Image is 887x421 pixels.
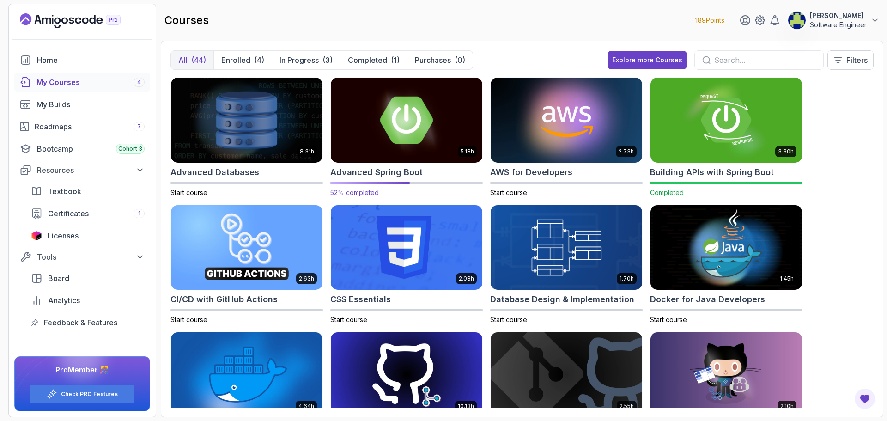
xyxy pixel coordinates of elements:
[14,249,150,265] button: Tools
[298,403,314,410] p: 4.64h
[780,275,794,282] p: 1.45h
[48,230,79,241] span: Licenses
[37,55,145,66] div: Home
[171,51,213,69] button: All(44)
[178,55,188,66] p: All
[490,189,527,196] span: Start course
[650,77,802,197] a: Building APIs with Spring Boot card3.30hBuilding APIs with Spring BootCompleted
[44,317,117,328] span: Feedback & Features
[714,55,816,66] input: Search...
[330,293,391,306] h2: CSS Essentials
[788,11,880,30] button: user profile image[PERSON_NAME]Software Engineer
[407,51,473,69] button: Purchases(0)
[170,316,207,323] span: Start course
[490,316,527,323] span: Start course
[331,332,482,417] img: Git for Professionals card
[330,166,423,179] h2: Advanced Spring Boot
[254,55,264,66] div: (4)
[48,208,89,219] span: Certificates
[415,55,451,66] p: Purchases
[391,55,400,66] div: (1)
[322,55,333,66] div: (3)
[459,275,474,282] p: 2.08h
[37,251,145,262] div: Tools
[650,189,684,196] span: Completed
[608,51,687,69] button: Explore more Courses
[14,95,150,114] a: builds
[221,55,250,66] p: Enrolled
[170,189,207,196] span: Start course
[612,55,682,65] div: Explore more Courses
[20,13,142,28] a: Landing page
[458,403,474,410] p: 10.13h
[330,77,483,197] a: Advanced Spring Boot card5.18hAdvanced Spring Boot52% completed
[14,73,150,92] a: courses
[25,204,150,223] a: certificates
[827,50,874,70] button: Filters
[340,51,407,69] button: Completed(1)
[650,78,802,163] img: Building APIs with Spring Boot card
[118,145,142,153] span: Cohort 3
[846,55,868,66] p: Filters
[171,78,322,163] img: Advanced Databases card
[14,117,150,136] a: roadmaps
[331,205,482,290] img: CSS Essentials card
[31,231,42,240] img: jetbrains icon
[138,210,140,217] span: 1
[171,332,322,417] img: Docker For Professionals card
[137,79,141,86] span: 4
[25,269,150,287] a: board
[854,388,876,410] button: Open Feedback Button
[137,123,141,130] span: 7
[491,332,642,417] img: Git & GitHub Fundamentals card
[48,295,80,306] span: Analytics
[25,313,150,332] a: feedback
[14,140,150,158] a: bootcamp
[25,182,150,201] a: textbook
[14,162,150,178] button: Resources
[36,99,145,110] div: My Builds
[490,293,634,306] h2: Database Design & Implementation
[170,166,259,179] h2: Advanced Databases
[25,226,150,245] a: licenses
[327,75,486,165] img: Advanced Spring Boot card
[810,20,867,30] p: Software Engineer
[650,293,765,306] h2: Docker for Java Developers
[650,205,802,290] img: Docker for Java Developers card
[650,332,802,417] img: GitHub Toolkit card
[780,403,794,410] p: 2.10h
[14,51,150,69] a: home
[48,186,81,197] span: Textbook
[650,166,774,179] h2: Building APIs with Spring Boot
[61,390,118,398] a: Check PRO Features
[778,148,794,155] p: 3.30h
[300,148,314,155] p: 8.31h
[348,55,387,66] p: Completed
[330,316,367,323] span: Start course
[25,291,150,310] a: analytics
[272,51,340,69] button: In Progress(3)
[279,55,319,66] p: In Progress
[620,275,634,282] p: 1.70h
[213,51,272,69] button: Enrolled(4)
[455,55,465,66] div: (0)
[299,275,314,282] p: 2.63h
[30,384,135,403] button: Check PRO Features
[164,13,209,28] h2: courses
[191,55,206,66] div: (44)
[36,77,145,88] div: My Courses
[37,143,145,154] div: Bootcamp
[171,205,322,290] img: CI/CD with GitHub Actions card
[788,12,806,29] img: user profile image
[695,16,724,25] p: 189 Points
[48,273,69,284] span: Board
[461,148,474,155] p: 5.18h
[491,78,642,163] img: AWS for Developers card
[170,293,278,306] h2: CI/CD with GitHub Actions
[650,316,687,323] span: Start course
[330,189,379,196] span: 52% completed
[37,165,145,176] div: Resources
[35,121,145,132] div: Roadmaps
[810,11,867,20] p: [PERSON_NAME]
